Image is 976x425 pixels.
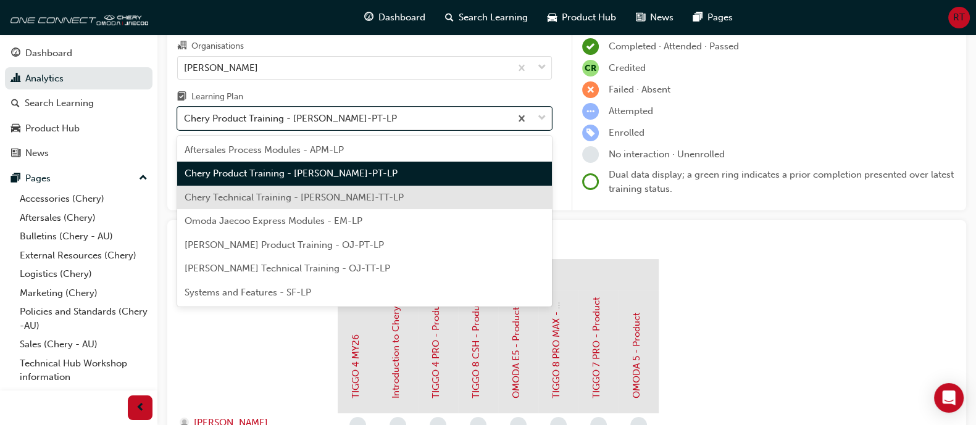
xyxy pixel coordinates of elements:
[185,215,362,226] span: Omoda Jaecoo Express Modules - EM-LP
[11,148,20,159] span: news-icon
[5,92,152,115] a: Search Learning
[562,10,616,25] span: Product Hub
[11,98,20,109] span: search-icon
[582,125,599,141] span: learningRecordVerb_ENROLL-icon
[538,110,546,126] span: down-icon
[25,96,94,110] div: Search Learning
[25,146,49,160] div: News
[459,10,528,25] span: Search Learning
[185,287,311,298] span: Systems and Features - SF-LP
[11,73,20,85] span: chart-icon
[683,5,743,30] a: pages-iconPages
[551,275,562,398] a: TIGGO 8 PRO MAX - Product
[948,7,970,28] button: RT
[693,10,703,25] span: pages-icon
[609,62,646,73] span: Credited
[582,38,599,55] span: learningRecordVerb_COMPLETE-icon
[609,127,644,138] span: Enrolled
[609,169,954,194] span: Dual data display; a green ring indicates a prior completion presented over latest training status.
[11,173,20,184] span: pages-icon
[430,297,441,398] a: TIGGO 4 PRO - Product
[378,10,425,25] span: Dashboard
[582,103,599,120] span: learningRecordVerb_ATTEMPT-icon
[511,307,522,398] a: OMODA E5 - Product
[15,189,152,208] a: Accessories (Chery)
[953,10,965,25] span: RT
[15,208,152,228] a: Aftersales (Chery)
[5,167,152,190] button: Pages
[538,60,546,76] span: down-icon
[25,122,80,136] div: Product Hub
[15,246,152,265] a: External Resources (Chery)
[582,146,599,163] span: learningRecordVerb_NONE-icon
[25,171,51,186] div: Pages
[184,112,397,126] div: Chery Product Training - [PERSON_NAME]-PT-LP
[5,42,152,65] a: Dashboard
[390,306,401,398] a: Introduction to Chery
[350,334,361,398] a: TIGGO 4 MY26
[435,5,538,30] a: search-iconSearch Learning
[15,265,152,284] a: Logistics (Chery)
[354,5,435,30] a: guage-iconDashboard
[538,5,626,30] a: car-iconProduct Hub
[5,67,152,90] a: Analytics
[548,10,557,25] span: car-icon
[609,149,725,160] span: No interaction · Unenrolled
[6,5,148,30] img: oneconnect
[185,168,398,179] span: Chery Product Training - [PERSON_NAME]-PT-LP
[364,10,373,25] span: guage-icon
[15,227,152,246] a: Bulletins (Chery - AU)
[15,354,152,387] a: Technical Hub Workshop information
[15,284,152,303] a: Marketing (Chery)
[139,170,148,186] span: up-icon
[184,60,258,75] div: [PERSON_NAME]
[11,123,20,134] span: car-icon
[185,144,344,155] span: Aftersales Process Modules - APM-LP
[15,387,152,406] a: User changes
[650,10,674,25] span: News
[934,383,964,413] div: Open Intercom Messenger
[25,46,72,60] div: Dashboard
[185,192,404,203] span: Chery Technical Training - [PERSON_NAME]-TT-LP
[177,41,186,52] span: organisation-icon
[5,117,152,140] a: Product Hub
[609,105,653,117] span: Attempted
[185,263,390,274] span: [PERSON_NAME] Technical Training - OJ-TT-LP
[15,335,152,354] a: Sales (Chery - AU)
[707,10,733,25] span: Pages
[470,297,482,398] a: TIGGO 8 CSH - Product
[626,5,683,30] a: news-iconNews
[636,10,645,25] span: news-icon
[631,313,642,398] a: OMODA 5 - Product
[136,400,145,416] span: prev-icon
[582,60,599,76] span: null-icon
[445,10,454,25] span: search-icon
[5,142,152,165] a: News
[177,92,186,103] span: learningplan-icon
[11,48,20,59] span: guage-icon
[185,239,384,250] span: [PERSON_NAME] Product Training - OJ-PT-LP
[15,302,152,335] a: Policies and Standards (Chery -AU)
[191,40,244,52] div: Organisations
[191,91,243,103] div: Learning Plan
[591,297,602,398] a: TIGGO 7 PRO - Product
[5,39,152,167] button: DashboardAnalyticsSearch LearningProduct HubNews
[609,41,739,52] span: Completed · Attended · Passed
[609,84,670,95] span: Failed · Absent
[582,81,599,98] span: learningRecordVerb_FAIL-icon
